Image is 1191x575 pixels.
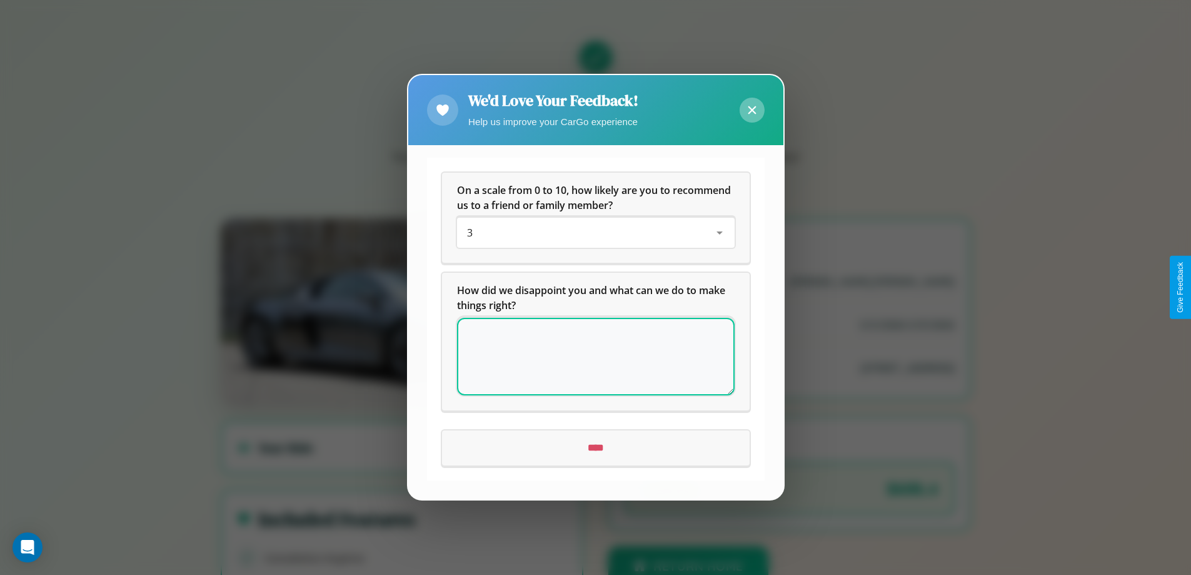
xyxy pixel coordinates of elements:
span: 3 [467,226,473,240]
span: On a scale from 0 to 10, how likely are you to recommend us to a friend or family member? [457,184,733,213]
p: Help us improve your CarGo experience [468,113,638,130]
h2: We'd Love Your Feedback! [468,90,638,111]
h5: On a scale from 0 to 10, how likely are you to recommend us to a friend or family member? [457,183,735,213]
div: On a scale from 0 to 10, how likely are you to recommend us to a friend or family member? [457,218,735,248]
div: Open Intercom Messenger [13,532,43,562]
div: On a scale from 0 to 10, how likely are you to recommend us to a friend or family member? [442,173,750,263]
div: Give Feedback [1176,262,1185,313]
span: How did we disappoint you and what can we do to make things right? [457,284,728,313]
